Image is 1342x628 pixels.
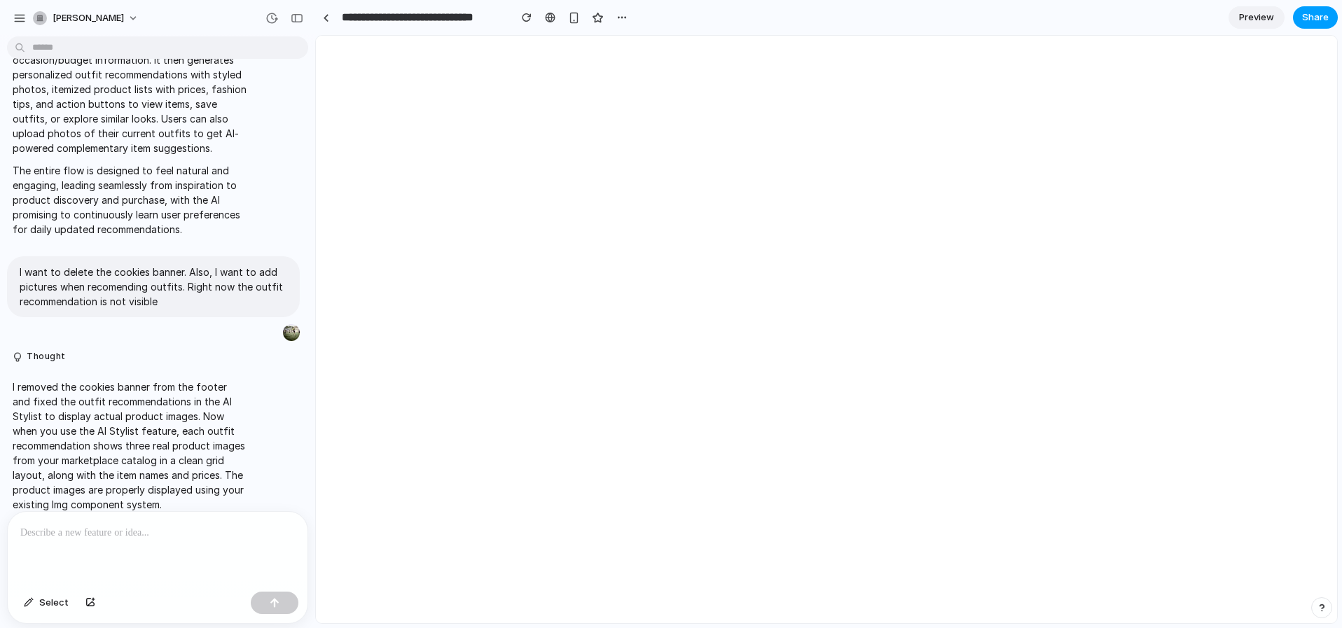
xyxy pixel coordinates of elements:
[1293,6,1338,29] button: Share
[13,163,247,237] p: The entire flow is designed to feel natural and engaging, leading seamlessly from inspiration to ...
[1239,11,1274,25] span: Preview
[20,265,287,309] p: I want to delete the cookies banner. Also, I want to add pictures when recomending outfits. Right...
[53,11,124,25] span: [PERSON_NAME]
[17,592,76,614] button: Select
[13,8,247,155] p: The AI Stylist guides users through selecting their preferred styles (casual, elegant, sporty, et...
[1302,11,1329,25] span: Share
[39,596,69,610] span: Select
[27,7,146,29] button: [PERSON_NAME]
[1229,6,1285,29] a: Preview
[13,379,247,512] p: I removed the cookies banner from the footer and fixed the outfit recommendations in the AI Styli...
